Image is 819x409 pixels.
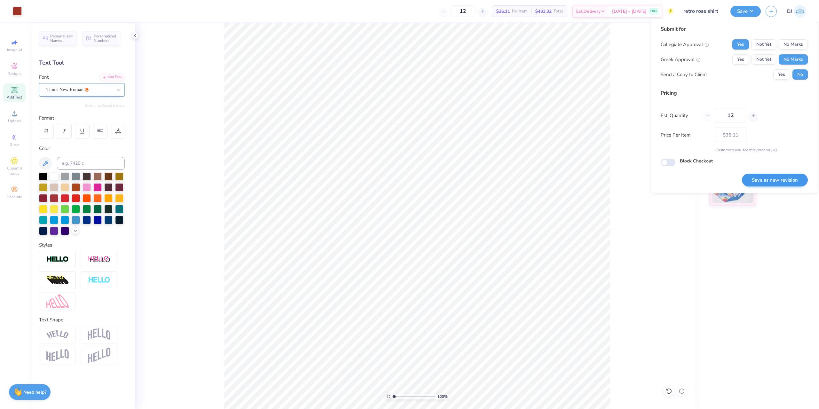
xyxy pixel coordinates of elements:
span: DJ [787,8,792,15]
span: Image AI [7,47,22,52]
span: Decorate [7,194,22,200]
span: $36.11 [496,8,510,15]
label: Price Per Item [661,131,710,139]
button: Save [730,6,761,17]
span: Upload [8,118,21,123]
span: Total [553,8,563,15]
div: Pricing [661,89,808,97]
img: Shadow [88,256,110,263]
input: – – [715,108,746,123]
span: [DATE] - [DATE] [612,8,647,15]
span: Personalized Numbers [94,34,116,43]
img: Danyl Jon Ferrer [794,5,806,18]
span: Per Item [512,8,528,15]
div: Format [39,114,125,122]
div: Color [39,145,125,152]
div: Text Tool [39,59,125,67]
span: 100 % [437,394,448,399]
img: Rise [88,348,110,363]
img: Arch [88,328,110,341]
button: Yes [732,39,749,50]
img: 3d Illusion [46,275,69,286]
label: Block Checkout [680,158,713,164]
img: Arc [46,330,69,339]
input: e.g. 7428 c [57,157,125,170]
button: Yes [773,69,790,80]
button: Save as new revision [742,174,808,187]
a: DJ [787,5,806,18]
label: Font [39,74,49,81]
span: Est. Delivery [576,8,600,15]
div: Styles [39,241,125,249]
img: Free Distort [46,294,69,308]
div: Text Shape [39,316,125,324]
div: Collegiate Approval [661,41,709,48]
div: Greek Approval [661,56,701,63]
span: Greek [10,142,20,147]
span: $433.32 [535,8,552,15]
span: Designs [7,71,21,76]
span: Add Text [7,95,22,100]
input: Untitled Design [679,5,726,18]
span: Personalized Names [50,34,73,43]
span: Clipart & logos [3,166,26,176]
button: Switch to Greek Letters [85,103,125,108]
label: Est. Quantity [661,112,699,119]
div: Submit for [661,25,808,33]
button: Not Yet [751,54,776,65]
strong: Need help? [23,389,46,395]
img: Flag [46,349,69,362]
img: Negative Space [88,277,110,284]
button: Not Yet [751,39,776,50]
div: Add Font [99,74,125,81]
button: No Marks [779,39,808,50]
img: Stroke [46,256,69,263]
span: FREE [650,9,657,13]
button: No [792,69,808,80]
input: – – [450,5,475,17]
button: No Marks [779,54,808,65]
div: Customers will see this price on HQ. [661,147,808,153]
button: Yes [732,54,749,65]
div: Send a Copy to Client [661,71,707,78]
